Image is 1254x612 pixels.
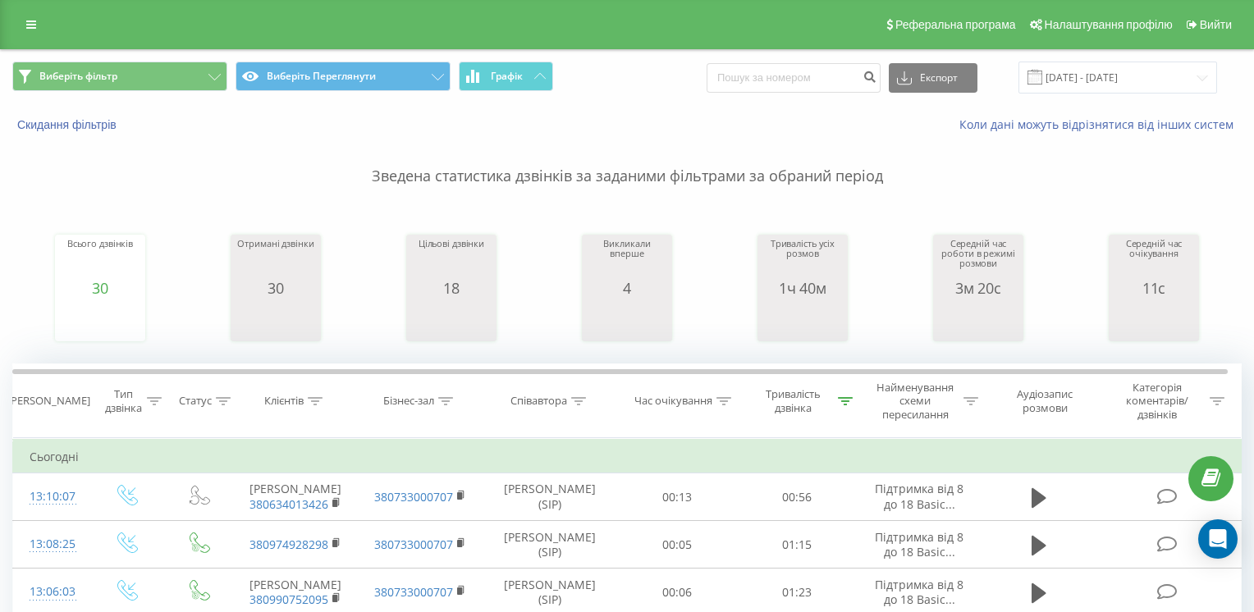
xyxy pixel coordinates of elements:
td: [PERSON_NAME] (SIP) [483,521,617,569]
a: 380733000707 [374,537,453,552]
td: [PERSON_NAME] (SIP) [483,473,617,521]
div: Тривалість усіх розмов [762,239,844,280]
a: 380733000707 [374,489,453,505]
div: 1ч 40м [762,280,844,296]
div: Співавтора [510,395,567,409]
div: Середній час роботи в режимі розмови [937,239,1019,280]
div: Аудіозапис розмови [996,388,1092,416]
button: Графік [459,62,553,91]
div: Категорія коментарів/дзвінків [1110,381,1206,422]
div: Всього дзвінків [67,239,133,280]
font: [PERSON_NAME] [249,481,341,496]
div: 18 [419,280,484,296]
div: Тривалість дзвінка [752,388,834,416]
font: [PERSON_NAME] [249,577,341,592]
div: 4 [586,280,668,296]
a: 380733000707 [374,584,453,600]
font: Виберіть Переглянути [267,70,376,83]
button: Скидання фільтрів [12,117,125,132]
a: 380974928298 [249,537,328,552]
div: Бізнес-зал [383,395,434,409]
p: Зведена статистика дзвінків за заданими фільтрами за обраний період [12,133,1242,187]
div: Найменування схеми пересилання [872,381,959,422]
div: 30 [67,280,133,296]
font: 13:10:07 [30,488,76,504]
a: 380990752095 [249,591,328,607]
input: Пошук за номером [707,63,881,93]
div: Отримані дзвінки [237,239,313,280]
div: 3м 20с [937,280,1019,296]
button: Виберіть фільтр [12,62,227,91]
td: 00:05 [617,521,737,569]
div: 11с [1113,280,1195,296]
span: Налаштування профілю [1045,18,1173,31]
div: Середній час очікування [1113,239,1195,280]
td: 00:13 [617,473,737,521]
div: 30 [237,280,313,296]
div: [PERSON_NAME] [7,395,90,409]
span: Виберіть фільтр [39,70,117,83]
span: Реферальна програма [895,18,1016,31]
font: 13:08:25 [30,536,76,551]
td: 01:15 [737,521,857,569]
span: Підтримка від 8 до 18 Basic... [875,529,963,559]
div: Викликали вперше [586,239,668,280]
td: Сьогодні [13,441,1242,473]
td: 00:56 [737,473,857,521]
span: Графік [491,71,523,82]
div: Статус [179,395,212,409]
div: Клієнтів [264,395,304,409]
button: Виберіть Переглянути [236,62,451,91]
span: Підтримка від 8 до 18 Basic... [875,577,963,607]
a: 380634013426 [249,496,328,512]
span: Підтримка від 8 до 18 Basic... [875,481,963,511]
font: 13:06:03 [30,583,76,599]
span: Вийти [1200,18,1232,31]
a: Коли дані можуть відрізнятися від інших систем [959,116,1242,132]
div: Відкрийте Intercom Messenger [1198,519,1238,559]
div: Цільові дзвінки [419,239,484,280]
button: Експорт [889,63,977,93]
font: Експорт [920,72,958,84]
div: Час очікування [634,395,712,409]
div: Тип дзвінка [104,388,144,416]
